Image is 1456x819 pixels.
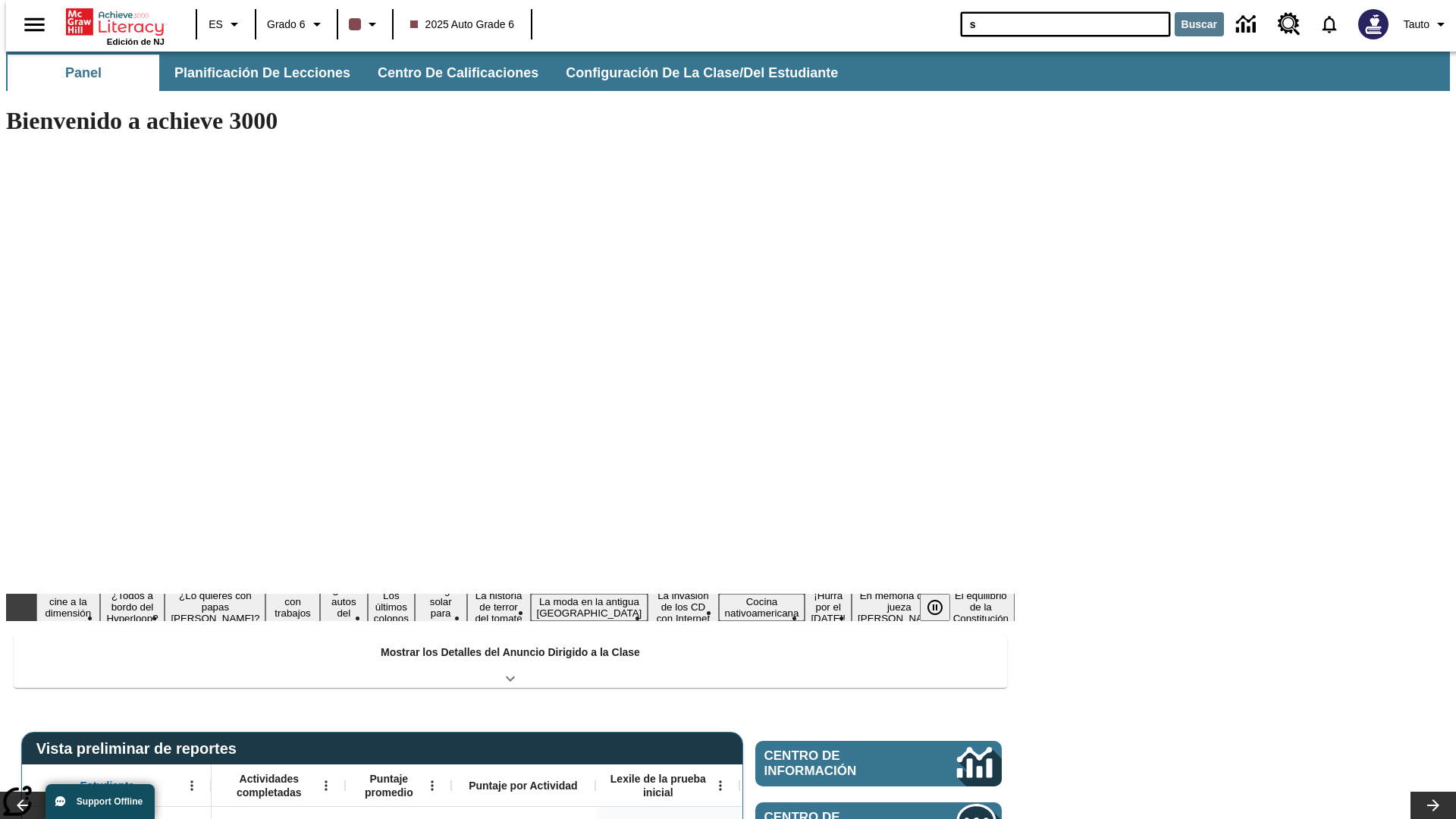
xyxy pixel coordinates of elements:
button: Buscar [1175,12,1224,36]
button: Centro de calificaciones [366,55,551,91]
button: Abrir el menú lateral [12,2,57,47]
button: Diapositiva 6 Los últimos colonos [368,588,415,626]
span: Puntaje por Actividad [469,779,577,792]
button: Diapositiva 9 La moda en la antigua Roma [531,594,648,621]
button: Abrir menú [315,774,337,797]
button: Diapositiva 14 El equilibrio de la Constitución [947,588,1015,626]
button: Perfil/Configuración [1398,11,1456,38]
a: Centro de información [1227,4,1269,45]
button: Diapositiva 2 ¿Todos a bordo del Hyperloop? [100,588,165,626]
button: Grado: Grado 6, Elige un grado [261,11,332,38]
span: Vista preliminar de reportes [36,740,244,758]
button: Diapositiva 1 Llevar el cine a la dimensión X [36,582,100,632]
a: Centro de recursos, Se abrirá en una pestaña nueva. [1269,4,1310,45]
button: Diapositiva 4 Niños con trabajos sucios [265,582,319,632]
div: Subbarra de navegación [6,55,852,91]
button: Escoja un nuevo avatar [1349,5,1398,44]
button: Pausar [920,594,950,621]
button: Panel [8,55,159,91]
button: Lenguaje: ES, Selecciona un idioma [202,11,250,38]
span: Support Offline [77,796,143,807]
a: Notificaciones [1310,5,1349,44]
img: Avatar [1358,9,1389,39]
button: Abrir menú [709,774,732,797]
button: Diapositiva 5 ¿Los autos del futuro? [320,582,368,632]
span: Estudiante [80,779,135,792]
button: Abrir menú [180,774,203,797]
span: ES [209,17,223,33]
div: Subbarra de navegación [6,52,1450,91]
button: Support Offline [45,784,155,819]
button: Diapositiva 3 ¿Lo quieres con papas fritas? [165,588,265,626]
span: Centro de información [764,748,906,779]
div: Mostrar los Detalles del Anuncio Dirigido a la Clase [14,635,1007,688]
p: Mostrar los Detalles del Anuncio Dirigido a la Clase [381,645,640,661]
button: Diapositiva 11 Cocina nativoamericana [719,594,805,621]
div: Pausar [920,594,965,621]
button: El color de la clase es café oscuro. Cambiar el color de la clase. [343,11,388,38]
button: Diapositiva 8 La historia de terror del tomate [467,588,531,626]
span: Lexile de la prueba inicial [603,772,714,799]
span: Puntaje promedio [353,772,425,799]
button: Abrir menú [421,774,444,797]
input: Buscar campo [961,12,1170,36]
button: Configuración de la clase/del estudiante [554,55,850,91]
button: Diapositiva 13 En memoria de la jueza O'Connor [852,588,947,626]
button: Planificación de lecciones [162,55,362,91]
h1: Bienvenido a achieve 3000 [6,107,1015,135]
button: Diapositiva 10 La invasión de los CD con Internet [648,588,718,626]
button: Diapositiva 7 Energía solar para todos [415,582,467,632]
span: 2025 Auto Grade 6 [410,17,515,33]
a: Portada [66,7,165,37]
span: Grado 6 [267,17,306,33]
button: Carrusel de lecciones, seguir [1410,792,1456,819]
span: Tauto [1404,17,1429,33]
button: Diapositiva 12 ¡Hurra por el Día de la Constitución! [805,588,852,626]
div: Portada [66,5,165,46]
span: Edición de NJ [107,37,165,46]
a: Centro de información [755,741,1002,786]
span: Actividades completadas [219,772,319,799]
